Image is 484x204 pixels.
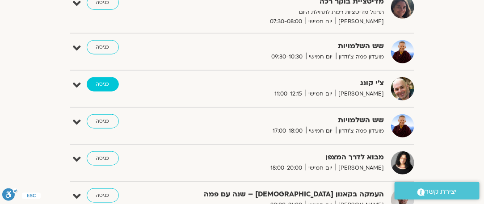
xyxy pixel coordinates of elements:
[336,52,384,62] span: מועדון פמה צ'ודרון
[272,89,306,99] span: 11:00-12:15
[306,163,336,173] span: יום חמישי
[306,17,336,26] span: יום חמישי
[306,89,336,99] span: יום חמישי
[425,186,457,198] span: יצירת קשר
[267,17,306,26] span: 07:30-08:00
[192,151,384,163] strong: מבוא לדרך המצפן
[192,40,384,52] strong: שש השלמויות
[87,114,119,129] a: כניסה
[336,17,384,26] span: [PERSON_NAME]
[336,126,384,136] span: מועדון פמה צ'ודרון
[268,163,306,173] span: 18:00-20:00
[269,52,306,62] span: 09:30-10:30
[192,114,384,126] strong: שש השלמויות
[270,126,306,136] span: 17:00-18:00
[192,8,384,17] p: תרגול מדיטציות רכות לתחילת היום
[395,182,480,200] a: יצירת קשר
[87,40,119,54] a: כניסה
[87,188,119,203] a: כניסה
[336,89,384,99] span: [PERSON_NAME]
[87,151,119,166] a: כניסה
[192,188,384,200] strong: העמקה בקאנון [DEMOGRAPHIC_DATA] – שנה עם פמה
[336,163,384,173] span: [PERSON_NAME]
[192,77,384,89] strong: צ'י קונג
[306,126,336,136] span: יום חמישי
[306,52,336,62] span: יום חמישי
[87,77,119,92] a: כניסה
